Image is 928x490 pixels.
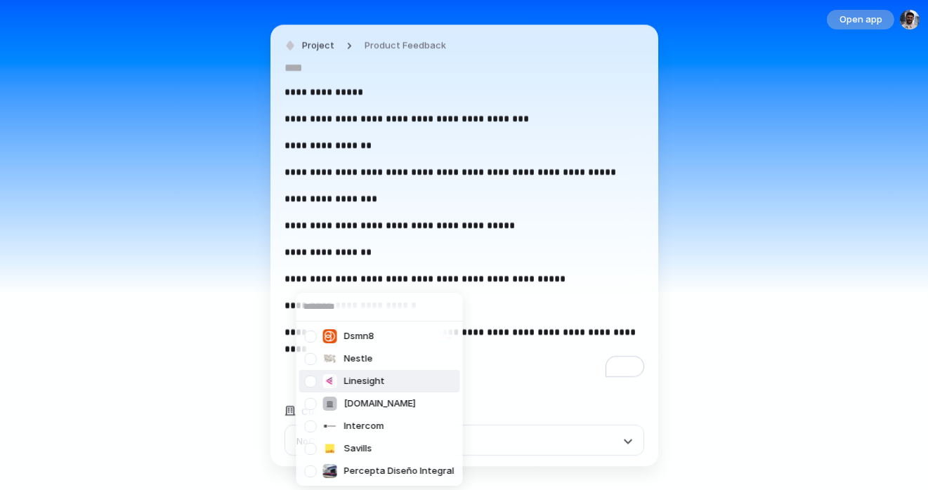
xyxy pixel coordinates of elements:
[344,397,416,411] span: [DOMAIN_NAME]
[344,374,385,388] span: Linesight
[344,329,374,343] span: Dsmn8
[344,352,373,366] span: Nestle
[344,442,372,456] span: Savills
[344,419,384,433] span: Intercom
[344,464,455,478] span: Percepta Diseño Integral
